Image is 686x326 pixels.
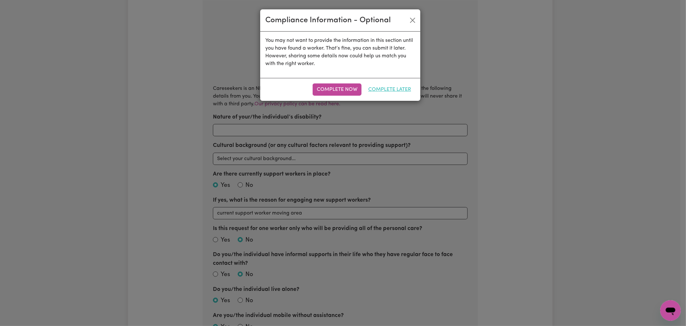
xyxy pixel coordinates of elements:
p: You may not want to provide the information in this section until you have found a worker. That’s... [265,37,415,68]
button: Complete Later [364,83,415,96]
button: Close [407,15,418,25]
div: Compliance Information - Optional [265,14,391,26]
button: Complete Now [313,83,361,96]
iframe: Button to launch messaging window [660,300,681,321]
